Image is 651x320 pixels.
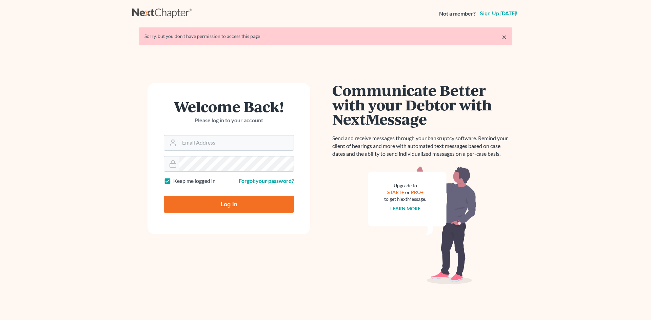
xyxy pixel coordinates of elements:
a: Forgot your password? [239,177,294,184]
strong: Not a member? [439,10,476,18]
h1: Welcome Back! [164,99,294,114]
p: Send and receive messages through your bankruptcy software. Remind your client of hearings and mo... [332,134,512,158]
a: Learn more [390,206,420,211]
label: Keep me logged in [173,177,216,185]
a: PRO+ [411,189,423,195]
div: to get NextMessage. [384,196,426,202]
h1: Communicate Better with your Debtor with NextMessage [332,83,512,126]
a: Sign up [DATE]! [478,11,519,16]
div: Sorry, but you don't have permission to access this page [144,33,507,40]
p: Please log in to your account [164,116,294,124]
img: nextmessage_bg-59042aed3d76b12b5cd301f8e5b87938c9018125f34e5fa2b7a6b67550977c72.svg [368,166,476,284]
input: Log In [164,196,294,213]
a: START+ [387,189,404,195]
div: Upgrade to [384,182,426,189]
input: Email Address [179,135,294,150]
span: or [405,189,410,195]
a: × [502,33,507,41]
